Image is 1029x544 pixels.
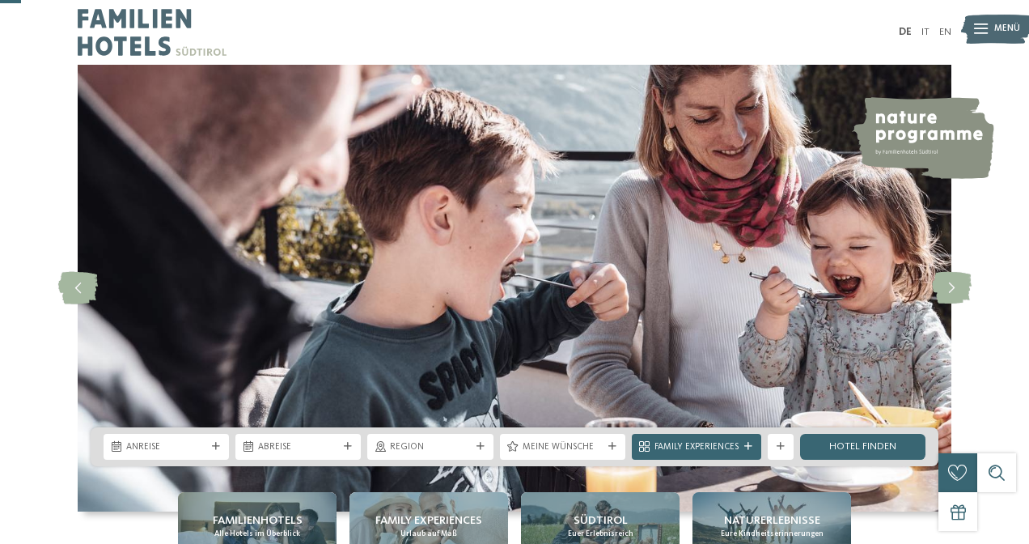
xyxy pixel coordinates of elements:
span: Südtirol [574,512,628,529]
a: EN [939,27,951,37]
span: Anreise [126,441,206,454]
span: Alle Hotels im Überblick [214,529,300,539]
img: Familienhotels Südtirol: The happy family places [78,65,951,512]
span: Euer Erlebnisreich [568,529,633,539]
span: Naturerlebnisse [724,512,820,529]
a: Hotel finden [800,434,925,460]
span: Abreise [258,441,338,454]
span: Family Experiences [375,512,482,529]
a: IT [921,27,929,37]
span: Urlaub auf Maß [400,529,457,539]
span: Menü [994,23,1020,36]
span: Familienhotels [213,512,303,529]
span: Region [390,441,470,454]
img: nature programme by Familienhotels Südtirol [852,97,994,179]
span: Family Experiences [654,441,739,454]
span: Meine Wünsche [523,441,603,454]
a: DE [899,27,912,37]
span: Eure Kindheitserinnerungen [721,529,824,539]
